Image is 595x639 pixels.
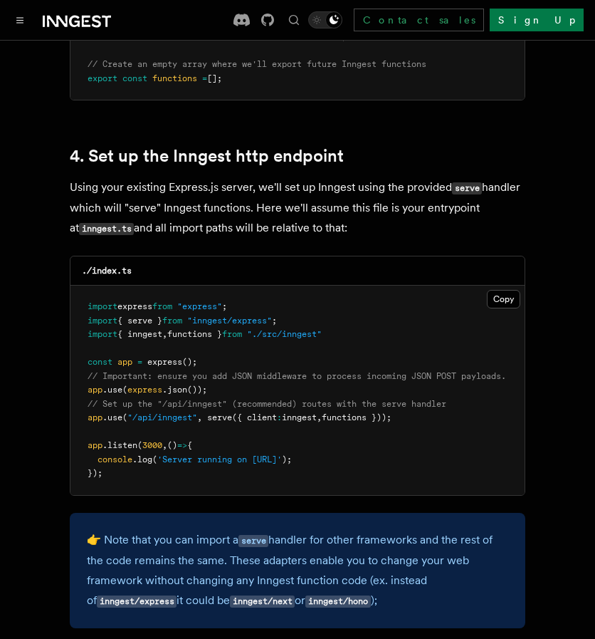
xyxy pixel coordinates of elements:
span: : [277,412,282,422]
span: ( [137,440,142,450]
span: inngest [282,412,317,422]
span: .use [102,385,122,395]
span: functions })); [322,412,391,422]
span: functions [152,73,197,83]
code: serve [452,182,482,194]
span: express [147,357,182,367]
span: { inngest [117,329,162,339]
span: (); [182,357,197,367]
span: , [162,440,167,450]
span: import [88,329,117,339]
span: console [98,454,132,464]
span: .json [162,385,187,395]
code: inngest/next [230,596,295,608]
p: Using your existing Express.js server, we'll set up Inngest using the provided handler which will... [70,177,525,239]
span: ()); [187,385,207,395]
span: .log [132,454,152,464]
button: Toggle dark mode [308,11,342,28]
span: () [167,440,177,450]
span: app [88,440,102,450]
code: inngest/hono [305,596,370,608]
span: import [88,316,117,326]
span: { [187,440,192,450]
span: app [88,385,102,395]
span: from [222,329,242,339]
span: ( [122,385,127,395]
span: { serve } [117,316,162,326]
span: = [202,73,207,83]
span: .listen [102,440,137,450]
span: "express" [177,301,222,311]
span: app [88,412,102,422]
span: from [162,316,182,326]
span: "./src/inngest" [247,329,322,339]
span: 'Server running on [URL]' [157,454,282,464]
span: = [137,357,142,367]
span: const [122,73,147,83]
span: express [127,385,162,395]
span: => [177,440,187,450]
span: , [317,412,322,422]
span: , [162,329,167,339]
span: ); [282,454,292,464]
span: .use [102,412,122,422]
span: ; [272,316,277,326]
span: export [88,73,117,83]
span: // Create an empty array where we'll export future Inngest functions [88,59,426,69]
span: const [88,357,112,367]
span: from [152,301,172,311]
button: Copy [487,290,520,308]
span: import [88,301,117,311]
a: 4. Set up the Inngest http endpoint [70,146,344,166]
span: serve [207,412,232,422]
span: // Important: ensure you add JSON middleware to process incoming JSON POST payloads. [88,371,506,381]
code: inngest.ts [79,223,134,235]
span: ; [222,301,227,311]
code: serve [238,535,268,547]
span: , [197,412,202,422]
a: Sign Up [490,9,584,31]
code: ./index.ts [82,266,132,276]
span: ( [152,454,157,464]
span: ({ client [232,412,277,422]
span: "inngest/express" [187,316,272,326]
a: serve [238,533,268,546]
p: 👉 Note that you can import a handler for other frameworks and the rest of the code remains the sa... [87,530,508,611]
code: inngest/express [97,596,177,608]
span: 3000 [142,440,162,450]
span: functions } [167,329,222,339]
span: "/api/inngest" [127,412,197,422]
span: // Set up the "/api/inngest" (recommended) routes with the serve handler [88,399,446,409]
button: Find something... [285,11,302,28]
span: app [117,357,132,367]
span: []; [207,73,222,83]
button: Toggle navigation [11,11,28,28]
a: Contact sales [354,9,484,31]
span: ( [122,412,127,422]
span: express [117,301,152,311]
span: }); [88,468,102,478]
